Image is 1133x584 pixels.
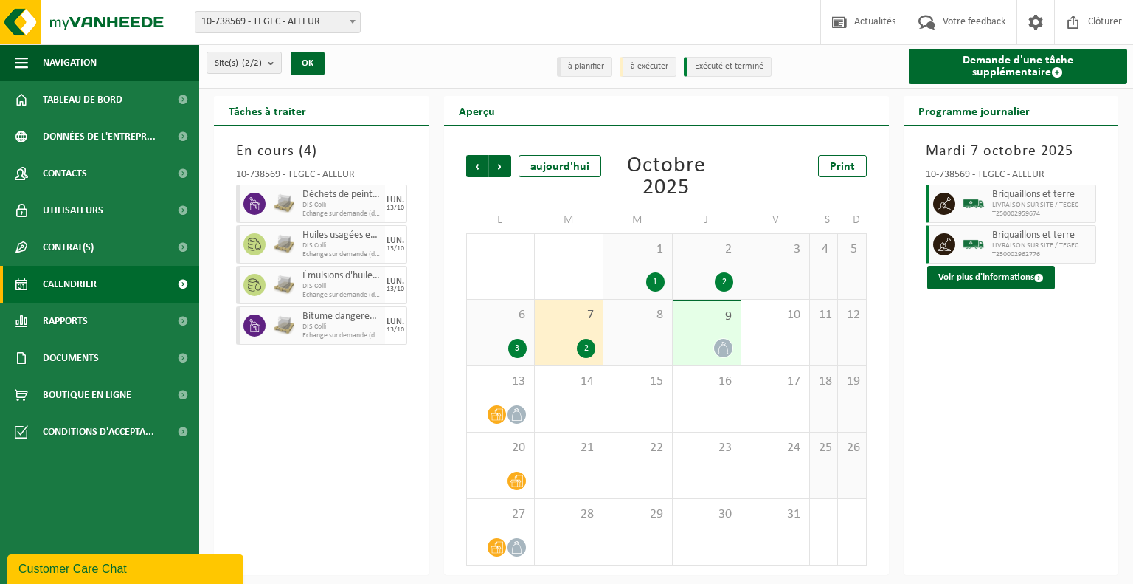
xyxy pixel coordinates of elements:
[741,207,810,233] td: V
[749,506,802,523] span: 31
[715,272,733,292] div: 2
[207,52,282,74] button: Site(s)(2/2)
[680,440,733,456] span: 23
[43,155,87,192] span: Contacts
[302,282,381,291] span: DIS Colli
[43,192,103,229] span: Utilisateurs
[680,374,733,390] span: 16
[43,118,156,155] span: Données de l'entrepr...
[195,11,361,33] span: 10-738569 - TEGEC - ALLEUR
[242,58,262,68] count: (2/2)
[830,161,855,173] span: Print
[387,245,404,253] div: 13/10
[273,233,295,255] img: LP-PA-00000-WDN-11
[926,170,1097,185] div: 10-738569 - TEGEC - ALLEUR
[195,12,360,32] span: 10-738569 - TEGEC - ALLEUR
[542,506,595,523] span: 28
[302,230,381,241] span: Huiles usagées en petits conditionnements
[43,44,97,81] span: Navigation
[611,374,664,390] span: 15
[845,374,858,390] span: 19
[387,205,404,212] div: 13/10
[603,207,672,233] td: M
[611,440,664,456] span: 22
[817,440,830,456] span: 25
[992,250,1092,259] span: T250002962776
[749,241,802,258] span: 3
[43,377,131,413] span: Boutique en ligne
[992,189,1092,201] span: Briquaillons et terre
[474,374,527,390] span: 13
[646,272,665,292] div: 1
[43,81,122,118] span: Tableau de bord
[474,440,527,456] span: 20
[817,307,830,323] span: 11
[302,331,381,340] span: Echange sur demande (déplacement exclu)
[684,57,772,77] li: Exécuté et terminé
[214,96,321,125] h2: Tâches à traiter
[542,440,595,456] span: 21
[818,155,867,177] a: Print
[749,307,802,323] span: 10
[620,57,676,77] li: à exécuter
[963,233,985,255] img: BL-SO-LV
[577,339,595,358] div: 2
[302,189,381,201] span: Déchets de peinture en petits emballages
[291,52,325,75] button: OK
[909,49,1128,84] a: Demande d'une tâche supplémentaire
[680,506,733,523] span: 30
[845,440,858,456] span: 26
[604,155,728,199] div: Octobre 2025
[992,210,1092,219] span: T250002959674
[508,339,527,358] div: 3
[302,291,381,300] span: Echange sur demande (déplacement exclu)
[810,207,838,233] td: S
[489,155,511,177] span: Suivant
[542,374,595,390] span: 14
[817,374,830,390] span: 18
[43,340,99,377] span: Documents
[387,317,404,326] div: LUN.
[542,307,595,323] span: 7
[444,96,510,125] h2: Aperçu
[43,229,94,266] span: Contrat(s)
[236,170,407,185] div: 10-738569 - TEGEC - ALLEUR
[466,207,535,233] td: L
[749,374,802,390] span: 17
[304,144,312,159] span: 4
[611,241,664,258] span: 1
[302,201,381,210] span: DIS Colli
[749,440,802,456] span: 24
[215,52,262,75] span: Site(s)
[302,210,381,219] span: Echange sur demande (déplacement exclu)
[673,207,741,233] td: J
[926,140,1097,162] h3: Mardi 7 octobre 2025
[387,236,404,245] div: LUN.
[845,307,858,323] span: 12
[236,140,407,162] h3: En cours ( )
[387,277,404,286] div: LUN.
[302,241,381,250] span: DIS Colli
[535,207,603,233] td: M
[43,413,154,450] span: Conditions d'accepta...
[963,193,985,215] img: BL-SO-LV
[302,270,381,282] span: Émulsions d'huile en petits emballages
[904,96,1044,125] h2: Programme journalier
[43,266,97,303] span: Calendrier
[838,207,866,233] td: D
[302,323,381,331] span: DIS Colli
[845,241,858,258] span: 5
[519,155,601,177] div: aujourd'hui
[992,201,1092,210] span: LIVRAISON SUR SITE / TEGEC
[387,196,404,205] div: LUN.
[273,315,295,337] img: LP-PA-00000-WDN-11
[302,250,381,259] span: Echange sur demande (déplacement exclu)
[992,230,1092,241] span: Briquaillons et terre
[466,155,488,177] span: Précédent
[273,274,295,296] img: LP-PA-00000-WDN-11
[611,506,664,523] span: 29
[474,307,527,323] span: 6
[611,307,664,323] span: 8
[557,57,612,77] li: à planifier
